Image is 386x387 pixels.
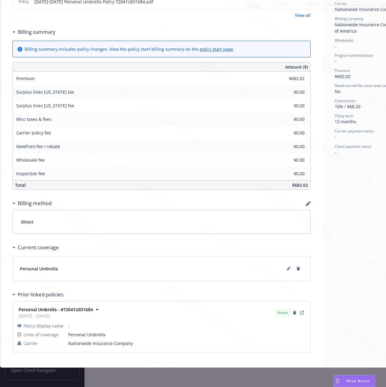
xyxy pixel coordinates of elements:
button: Nova Assist [334,375,375,387]
input: 0.00 [269,169,308,178]
span: Misc taxes & fees [16,116,51,122]
div: Billing summary [12,28,55,36]
span: Total [15,182,26,188]
h3: Current coverage [18,243,59,251]
span: Lines of coverage [24,331,59,338]
span: - [335,134,336,140]
span: 12 months [335,119,356,124]
input: 0.00 [269,115,308,124]
h3: Prior linked policies [18,291,63,298]
div: Prior linked policies [12,291,63,298]
input: 0.00 [269,74,308,83]
span: Inspection fee [16,171,45,176]
input: 0.00 [269,128,308,137]
input: 0.00 [269,88,308,97]
span: Carrier [335,1,347,6]
span: Writing company [335,16,363,21]
span: Amount ($) [285,64,308,70]
span: Surplus lines [US_STATE] tax [16,89,74,95]
span: - [68,323,305,329]
span: Carrier [24,340,38,347]
span: $682.02 [292,182,308,188]
a: View all [295,12,311,18]
span: Program administrator [335,53,373,58]
span: - [335,58,336,64]
input: 0.00 [269,156,308,165]
span: Premium [16,76,35,81]
span: Active [277,310,289,315]
span: Surplus lines [US_STATE] fee [16,103,74,108]
span: 10% / $68.20 [335,104,360,109]
span: Policy term [335,113,353,118]
span: [DATE] - [DATE] [19,313,93,319]
input: 0.00 [269,142,308,151]
span: - [335,43,336,49]
h3: Billing method [18,199,52,207]
span: Carrier policy fee [16,130,51,136]
div: Direct [13,210,310,234]
div: Billing summary includes policy changes. View the policy start billing summary on the . [25,46,234,52]
span: Wholesale fee [16,157,45,163]
input: 0.00 [269,101,308,110]
span: Nova Assist [346,378,370,383]
span: Nationwide Insurance Company [68,340,305,347]
div: Current coverage [12,243,59,251]
span: No [335,89,340,94]
span: Newfront fee / rebate [16,144,60,149]
div: Drag to move [334,375,341,387]
span: $682.02 [335,73,350,79]
span: Wholesaler [335,38,354,43]
span: Policy display name [24,323,63,329]
div: Billing method [12,199,52,207]
span: - [335,149,336,155]
a: View Policy [298,309,305,316]
h3: Billing summary [18,28,55,36]
strong: Personal Umbrella - #72041U031684 [19,307,93,312]
span: Carrier payment status [335,128,374,134]
span: Client payment status [335,144,371,149]
span: Commission [335,98,356,103]
span: Premium [335,68,350,73]
span: Personal Umbrella [68,331,305,338]
span: Personal Umbrella [20,266,58,272]
a: policy start page [200,46,233,52]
